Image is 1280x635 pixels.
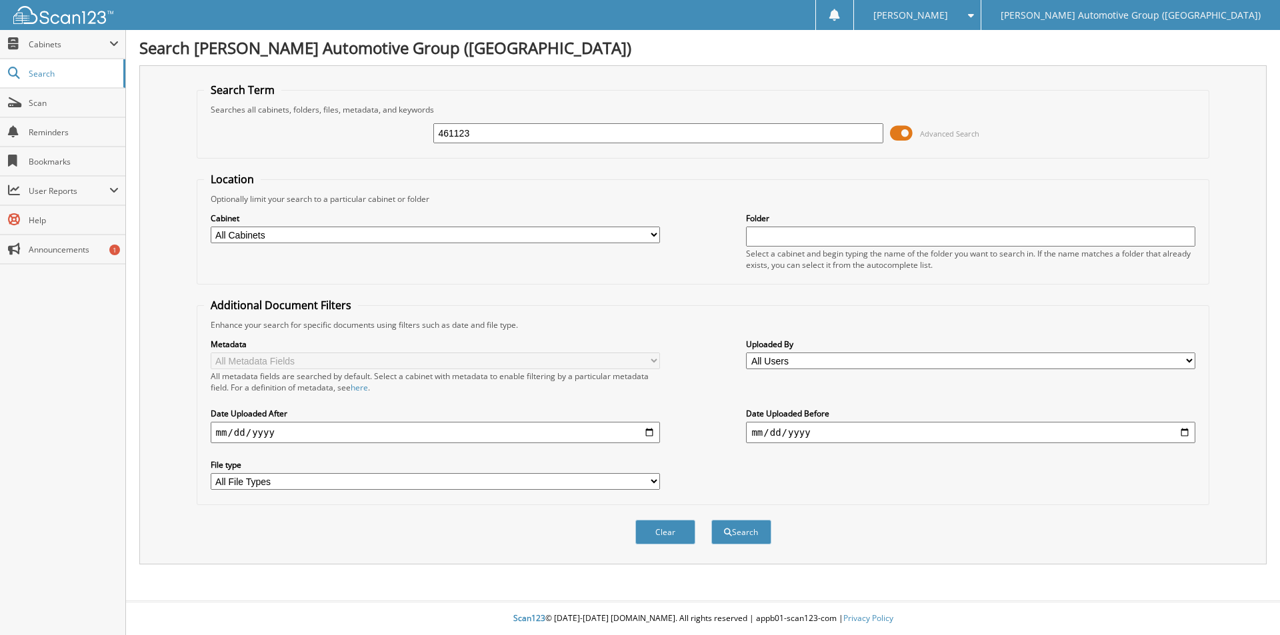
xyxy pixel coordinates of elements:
[204,83,281,97] legend: Search Term
[211,338,660,350] label: Metadata
[1001,11,1261,19] span: [PERSON_NAME] Automotive Group ([GEOGRAPHIC_DATA])
[13,6,113,24] img: scan123-logo-white.svg
[746,338,1195,350] label: Uploaded By
[513,612,545,624] span: Scan123
[29,97,119,109] span: Scan
[211,422,660,443] input: start
[29,39,109,50] span: Cabinets
[211,459,660,470] label: File type
[29,215,119,226] span: Help
[204,193,1203,205] div: Optionally limit your search to a particular cabinet or folder
[126,602,1280,635] div: © [DATE]-[DATE] [DOMAIN_NAME]. All rights reserved | appb01-scan123-com |
[29,68,117,79] span: Search
[204,104,1203,115] div: Searches all cabinets, folders, files, metadata, and keywords
[920,129,979,139] span: Advanced Search
[635,520,695,544] button: Clear
[204,319,1203,330] div: Enhance your search for specific documents using filters such as date and file type.
[29,244,119,255] span: Announcements
[204,172,261,187] legend: Location
[211,213,660,224] label: Cabinet
[351,382,368,393] a: here
[204,298,358,313] legend: Additional Document Filters
[746,248,1195,271] div: Select a cabinet and begin typing the name of the folder you want to search in. If the name match...
[711,520,771,544] button: Search
[109,245,120,255] div: 1
[746,408,1195,419] label: Date Uploaded Before
[746,213,1195,224] label: Folder
[211,408,660,419] label: Date Uploaded After
[29,156,119,167] span: Bookmarks
[139,37,1267,59] h1: Search [PERSON_NAME] Automotive Group ([GEOGRAPHIC_DATA])
[873,11,948,19] span: [PERSON_NAME]
[843,612,893,624] a: Privacy Policy
[211,370,660,393] div: All metadata fields are searched by default. Select a cabinet with metadata to enable filtering b...
[29,127,119,138] span: Reminders
[29,185,109,197] span: User Reports
[746,422,1195,443] input: end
